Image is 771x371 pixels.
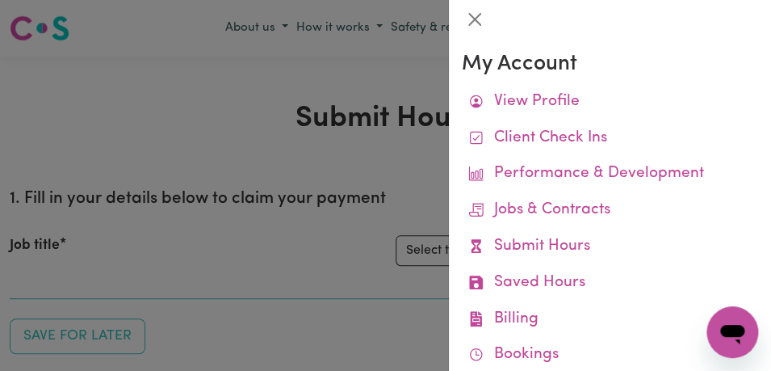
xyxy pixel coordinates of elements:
[462,301,758,338] a: Billing
[706,306,758,358] iframe: Button to launch messaging window
[462,52,758,78] h3: My Account
[462,84,758,120] a: View Profile
[462,265,758,301] a: Saved Hours
[462,156,758,192] a: Performance & Development
[462,6,488,32] button: Close
[462,229,758,265] a: Submit Hours
[462,120,758,157] a: Client Check Ins
[462,192,758,229] a: Jobs & Contracts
